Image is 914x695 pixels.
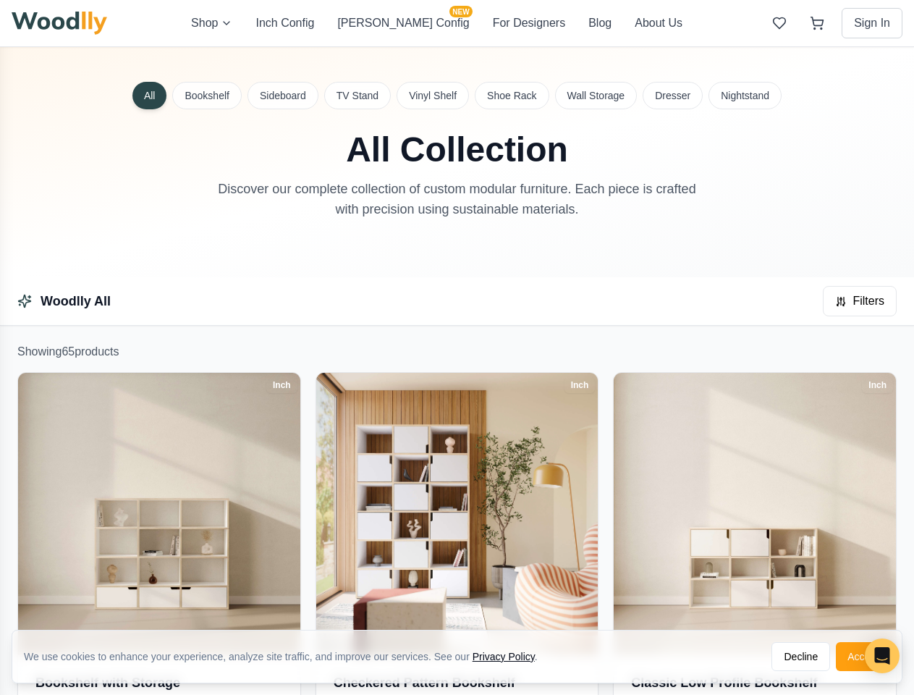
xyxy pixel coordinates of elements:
p: Discover our complete collection of custom modular furniture. Each piece is crafted with precisio... [214,179,701,219]
span: Filters [852,292,884,310]
button: Blog [588,14,612,32]
div: Inch [564,377,596,393]
button: For Designers [493,14,565,32]
button: [PERSON_NAME] ConfigNEW [337,14,469,32]
button: Shoe Rack [475,82,549,109]
button: Decline [771,642,830,671]
a: Privacy Policy [473,651,535,662]
button: Sideboard [247,82,318,109]
img: Woodlly [12,12,107,35]
button: Filters [823,286,897,316]
button: Accept [836,642,890,671]
img: Classic Low Profile Bookshelf [614,373,896,655]
button: Vinyl Shelf [397,82,469,109]
img: Bookshelf with Storage [18,373,300,655]
button: TV Stand [324,82,391,109]
p: Showing 65 product s [17,343,897,361]
button: Dresser [643,82,703,109]
h1: All Collection [12,132,902,167]
button: All [132,82,167,109]
div: Inch [266,377,297,393]
button: Shop [191,14,232,32]
button: Wall Storage [555,82,638,109]
button: Bookshelf [172,82,241,109]
div: Inch [862,377,893,393]
a: Woodlly All [41,294,111,308]
div: Open Intercom Messenger [865,639,900,673]
button: Nightstand [708,82,782,109]
button: Inch Config [255,14,314,32]
button: Sign In [842,8,902,38]
button: About Us [635,14,682,32]
span: NEW [449,6,472,17]
img: Checkered Pattern Bookshelf [316,373,598,655]
div: We use cookies to enhance your experience, analyze site traffic, and improve our services. See our . [24,649,549,664]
